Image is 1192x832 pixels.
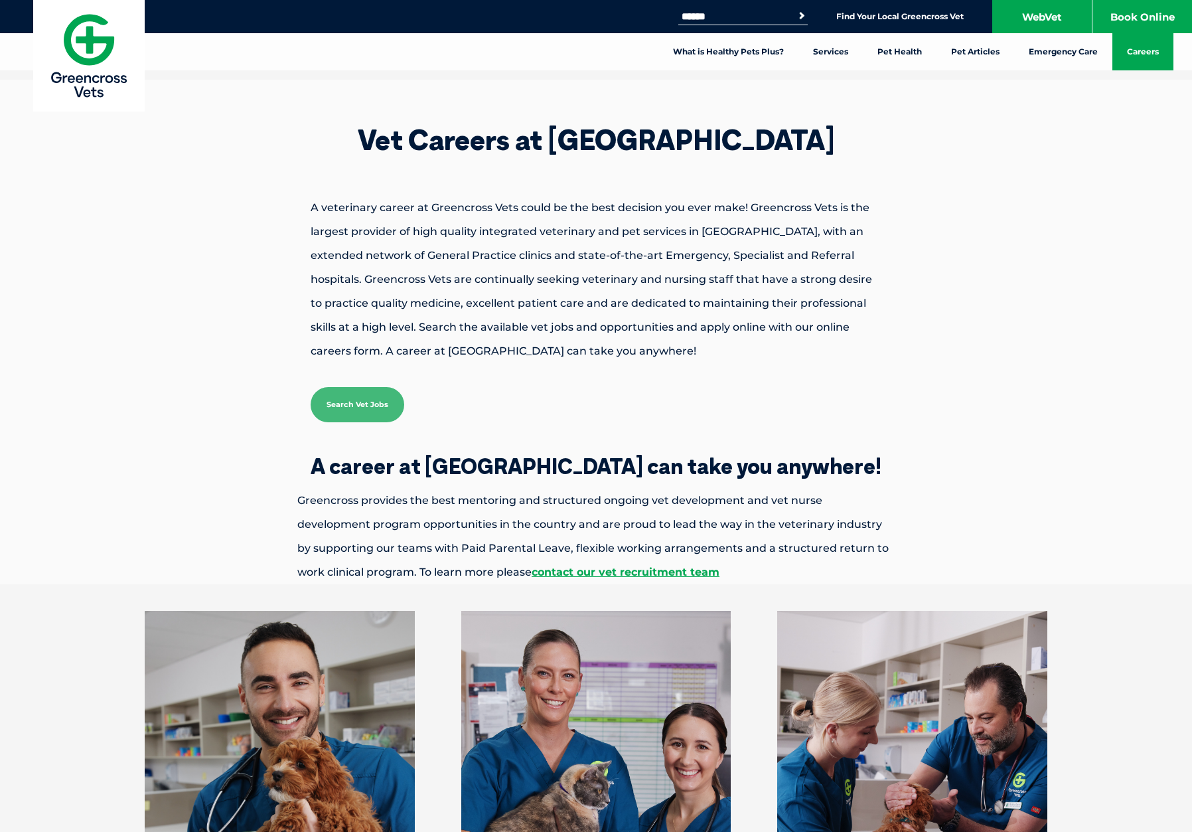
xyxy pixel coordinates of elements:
a: Find Your Local Greencross Vet [836,11,964,22]
a: Search Vet Jobs [311,387,404,422]
a: Emergency Care [1014,33,1112,70]
p: A veterinary career at Greencross Vets could be the best decision you ever make! Greencross Vets ... [264,196,928,363]
p: Greencross provides the best mentoring and structured ongoing vet development and vet nurse devel... [251,489,941,584]
a: What is Healthy Pets Plus? [658,33,798,70]
h2: A career at [GEOGRAPHIC_DATA] can take you anywhere! [251,456,941,477]
button: Search [795,9,808,23]
a: Pet Articles [936,33,1014,70]
a: Services [798,33,863,70]
a: contact our vet recruitment team [532,566,719,578]
h1: Vet Careers at [GEOGRAPHIC_DATA] [264,126,928,154]
a: Pet Health [863,33,936,70]
a: Careers [1112,33,1173,70]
